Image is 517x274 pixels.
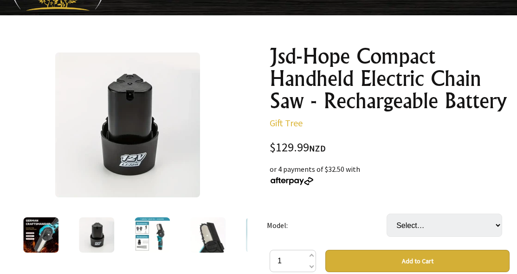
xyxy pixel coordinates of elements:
a: Gift Tree [270,117,303,129]
td: Model: [267,201,387,250]
img: Jsd-Hope Compact Handheld Electric Chain Saw - Rechargeable Battery [135,217,170,253]
img: Jsd-Hope Compact Handheld Electric Chain Saw - Rechargeable Battery [246,217,281,253]
div: $129.99 [270,142,510,154]
span: NZD [309,143,326,154]
h1: Jsd-Hope Compact Handheld Electric Chain Saw - Rechargeable Battery [270,45,510,112]
img: Jsd-Hope Compact Handheld Electric Chain Saw - Rechargeable Battery [55,52,200,197]
img: Jsd-Hope Compact Handheld Electric Chain Saw - Rechargeable Battery [190,217,226,253]
button: Add to Cart [325,250,510,272]
img: Jsd-Hope Compact Handheld Electric Chain Saw - Rechargeable Battery [79,217,114,253]
img: Jsd-Hope Compact Handheld Electric Chain Saw - Rechargeable Battery [23,217,58,253]
img: Afterpay [270,177,314,185]
div: or 4 payments of $32.50 with [270,163,510,186]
